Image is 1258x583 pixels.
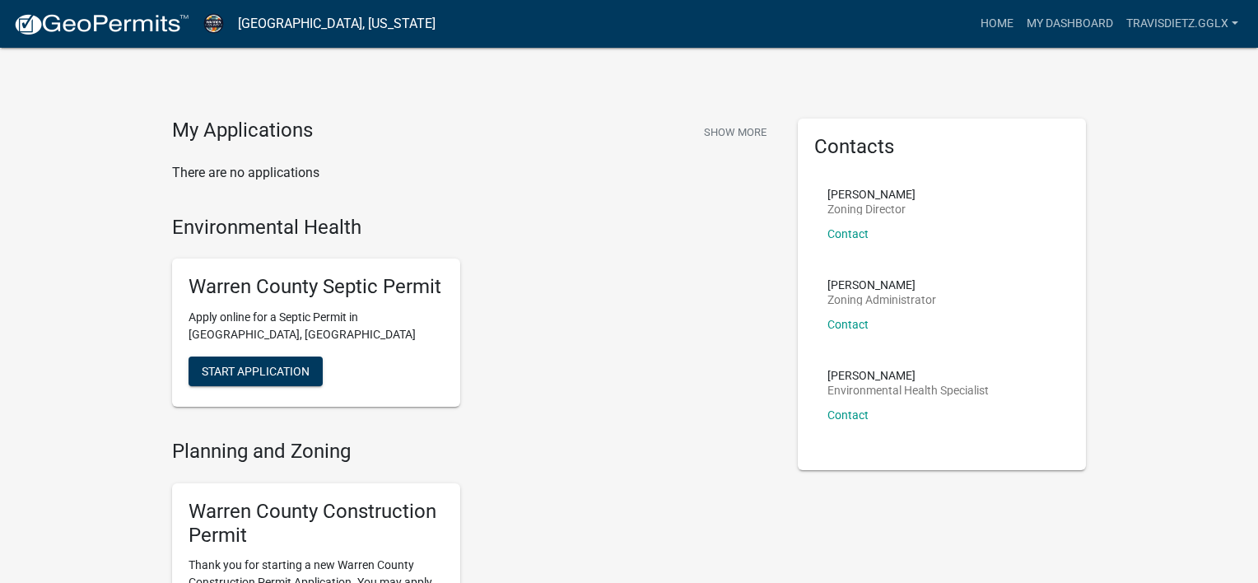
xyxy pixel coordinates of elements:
h5: Warren County Septic Permit [189,275,444,299]
a: Contact [827,408,869,422]
p: Zoning Administrator [827,294,936,305]
h4: My Applications [172,119,313,143]
p: Zoning Director [827,203,916,215]
h4: Planning and Zoning [172,440,773,464]
h4: Environmental Health [172,216,773,240]
p: [PERSON_NAME] [827,279,936,291]
p: Apply online for a Septic Permit in [GEOGRAPHIC_DATA], [GEOGRAPHIC_DATA] [189,309,444,343]
h5: Warren County Construction Permit [189,500,444,548]
p: There are no applications [172,163,773,183]
button: Show More [697,119,773,146]
a: Contact [827,318,869,331]
a: travisdietz.gglx [1120,8,1245,40]
a: My Dashboard [1020,8,1120,40]
span: Start Application [202,365,310,378]
button: Start Application [189,357,323,386]
p: [PERSON_NAME] [827,370,989,381]
p: [PERSON_NAME] [827,189,916,200]
a: Home [974,8,1020,40]
p: Environmental Health Specialist [827,385,989,396]
h5: Contacts [814,135,1069,159]
a: [GEOGRAPHIC_DATA], [US_STATE] [238,10,436,38]
img: Warren County, Iowa [203,12,225,35]
a: Contact [827,227,869,240]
